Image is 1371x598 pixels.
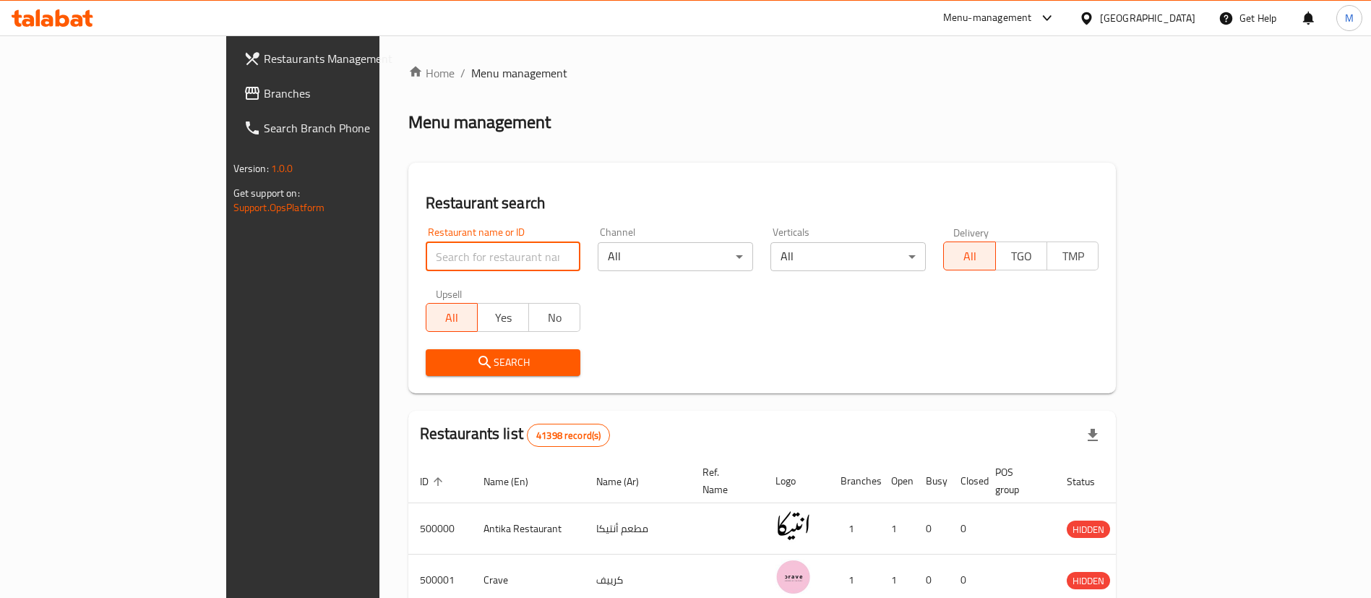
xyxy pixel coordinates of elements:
span: All [950,246,989,267]
span: Menu management [471,64,567,82]
div: Menu-management [943,9,1032,27]
th: Busy [914,459,949,503]
span: No [535,307,575,328]
span: M [1345,10,1354,26]
button: Search [426,349,581,376]
li: / [460,64,465,82]
span: Status [1067,473,1114,490]
label: Upsell [436,289,463,299]
span: Search [437,354,570,372]
span: HIDDEN [1067,521,1110,538]
button: Yes [477,303,529,332]
button: No [528,303,580,332]
div: Total records count [527,424,610,447]
span: 1.0.0 [271,159,293,178]
span: Name (Ar) [596,473,658,490]
span: Name (En) [483,473,547,490]
a: Search Branch Phone [232,111,455,145]
span: Branches [264,85,444,102]
div: [GEOGRAPHIC_DATA] [1100,10,1195,26]
span: All [432,307,472,328]
span: Yes [483,307,523,328]
input: Search for restaurant name or ID.. [426,242,581,271]
th: Branches [829,459,880,503]
button: All [426,303,478,332]
span: Get support on: [233,184,300,202]
td: 1 [829,503,880,555]
img: Antika Restaurant [775,508,812,544]
div: HIDDEN [1067,521,1110,538]
h2: Restaurants list [420,423,611,447]
div: Export file [1075,418,1110,453]
span: Ref. Name [702,464,747,498]
nav: breadcrumb [408,64,1117,82]
span: Restaurants Management [264,50,444,67]
img: Crave [775,559,812,595]
td: 0 [949,503,984,555]
span: Search Branch Phone [264,119,444,137]
h2: Restaurant search [426,192,1099,214]
a: Restaurants Management [232,41,455,76]
button: TMP [1046,242,1099,270]
td: Antika Restaurant [472,503,585,555]
span: TMP [1053,246,1093,267]
td: 0 [914,503,949,555]
div: All [770,242,926,271]
button: All [943,242,995,270]
th: Closed [949,459,984,503]
span: Version: [233,159,269,178]
span: ID [420,473,447,490]
td: 1 [880,503,914,555]
span: POS group [995,464,1038,498]
div: All [598,242,753,271]
td: مطعم أنتيكا [585,503,691,555]
span: HIDDEN [1067,573,1110,589]
th: Open [880,459,914,503]
a: Support.OpsPlatform [233,198,325,217]
span: 41398 record(s) [528,429,609,443]
label: Delivery [953,227,989,237]
a: Branches [232,76,455,111]
button: TGO [995,242,1047,270]
th: Logo [764,459,829,503]
h2: Menu management [408,111,551,134]
span: TGO [1002,246,1041,267]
